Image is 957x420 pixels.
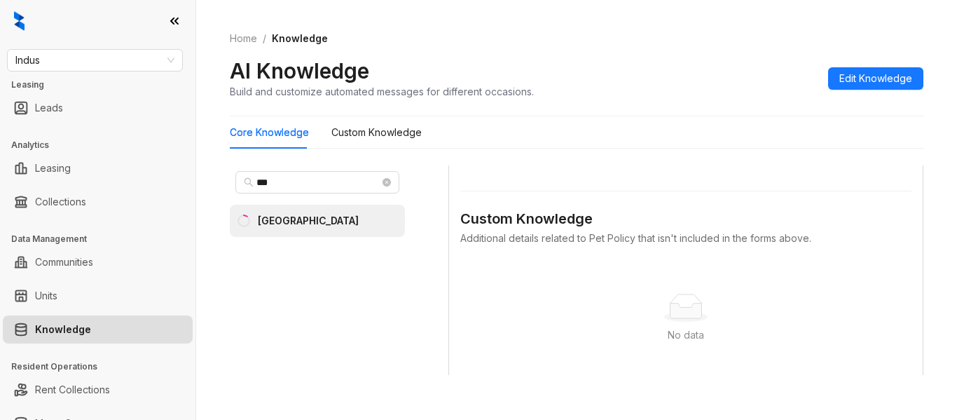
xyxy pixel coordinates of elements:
a: Leads [35,94,63,122]
li: Knowledge [3,316,193,344]
a: Collections [35,188,86,216]
span: Edit Knowledge [839,71,912,86]
a: Communities [35,248,93,276]
h2: AI Knowledge [230,57,369,84]
h3: Data Management [11,233,195,245]
a: Rent Collections [35,376,110,404]
div: Core Knowledge [230,125,309,140]
h3: Leasing [11,79,195,91]
span: search [244,177,254,187]
a: Home [227,31,260,46]
a: Leasing [35,154,71,182]
h3: Analytics [11,139,195,151]
h3: Resident Operations [11,360,195,373]
div: Custom Knowledge [460,208,911,230]
span: Knowledge [272,32,328,44]
div: No data [477,327,895,343]
li: Collections [3,188,193,216]
a: Units [35,282,57,310]
li: / [263,31,266,46]
div: Additional details related to Pet Policy that isn't included in the forms above. [460,231,911,246]
img: logo [14,11,25,31]
li: Units [3,282,193,310]
li: Rent Collections [3,376,193,404]
div: Build and customize automated messages for different occasions. [230,84,534,99]
button: Edit Knowledge [828,67,923,90]
span: close-circle [383,178,391,187]
span: Indus [15,50,174,71]
li: Communities [3,248,193,276]
li: Leasing [3,154,193,182]
div: Custom Knowledge [331,125,422,140]
div: [GEOGRAPHIC_DATA] [258,213,359,229]
li: Leads [3,94,193,122]
a: Knowledge [35,316,91,344]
